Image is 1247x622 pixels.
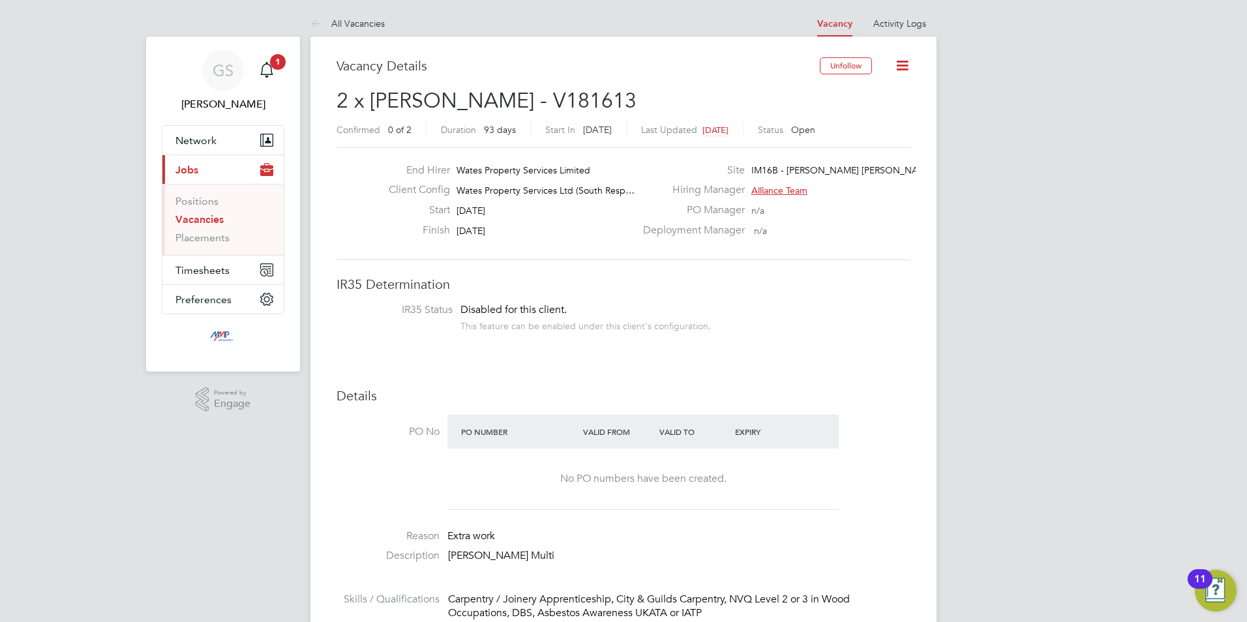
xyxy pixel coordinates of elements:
[378,203,450,217] label: Start
[337,57,820,74] h3: Vacancy Details
[162,285,284,314] button: Preferences
[457,164,590,176] span: Wates Property Services Limited
[388,124,412,136] span: 0 of 2
[175,293,232,306] span: Preferences
[337,276,910,293] h3: IR35 Determination
[702,125,729,136] span: [DATE]
[458,420,580,443] div: PO Number
[337,593,440,606] label: Skills / Qualifications
[162,50,284,112] a: GS[PERSON_NAME]
[635,164,745,177] label: Site
[337,88,637,113] span: 2 x [PERSON_NAME] - V181613
[213,62,233,79] span: GS
[635,183,745,197] label: Hiring Manager
[378,164,450,177] label: End Hirer
[457,225,485,237] span: [DATE]
[162,96,284,112] span: George Stacey
[162,155,284,184] button: Jobs
[205,327,242,348] img: mmpconsultancy-logo-retina.png
[378,224,450,237] label: Finish
[337,529,440,543] label: Reason
[751,185,807,196] span: Alliance Team
[751,205,764,216] span: n/a
[175,264,230,276] span: Timesheets
[820,57,872,74] button: Unfollow
[214,387,250,398] span: Powered by
[448,549,910,563] p: [PERSON_NAME] Multi
[751,164,1014,176] span: IM16B - [PERSON_NAME] [PERSON_NAME] - WORKWISE - S…
[656,420,732,443] div: Valid To
[337,387,910,404] h3: Details
[758,124,783,136] label: Status
[873,18,926,29] a: Activity Logs
[1194,579,1206,596] div: 11
[791,124,815,136] span: Open
[270,54,286,70] span: 1
[162,256,284,284] button: Timesheets
[146,37,300,372] nav: Main navigation
[162,327,284,348] a: Go to home page
[310,18,385,29] a: All Vacancies
[175,213,224,226] a: Vacancies
[484,124,516,136] span: 93 days
[350,303,453,317] label: IR35 Status
[754,225,767,237] span: n/a
[441,124,476,136] label: Duration
[175,134,217,147] span: Network
[460,303,567,316] span: Disabled for this client.
[214,398,250,409] span: Engage
[635,224,745,237] label: Deployment Manager
[448,593,910,620] div: Carpentry / Joinery Apprenticeship, City & Guilds Carpentry, NVQ Level 2 or 3 in Wood Occupations...
[337,425,440,439] label: PO No
[175,231,230,244] a: Placements
[447,529,495,542] span: Extra work
[817,18,852,29] a: Vacancy
[641,124,697,136] label: Last Updated
[460,317,711,332] div: This feature can be enabled under this client's configuration.
[545,124,575,136] label: Start In
[1195,570,1237,612] button: Open Resource Center, 11 new notifications
[583,124,612,136] span: [DATE]
[457,205,485,216] span: [DATE]
[460,472,826,486] div: No PO numbers have been created.
[162,126,284,155] button: Network
[162,184,284,255] div: Jobs
[580,420,656,443] div: Valid From
[457,185,635,196] span: Wates Property Services Ltd (South Resp…
[378,183,450,197] label: Client Config
[337,549,440,563] label: Description
[175,164,198,176] span: Jobs
[635,203,745,217] label: PO Manager
[254,50,280,91] a: 1
[732,420,808,443] div: Expiry
[196,387,251,412] a: Powered byEngage
[337,124,380,136] label: Confirmed
[175,195,218,207] a: Positions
